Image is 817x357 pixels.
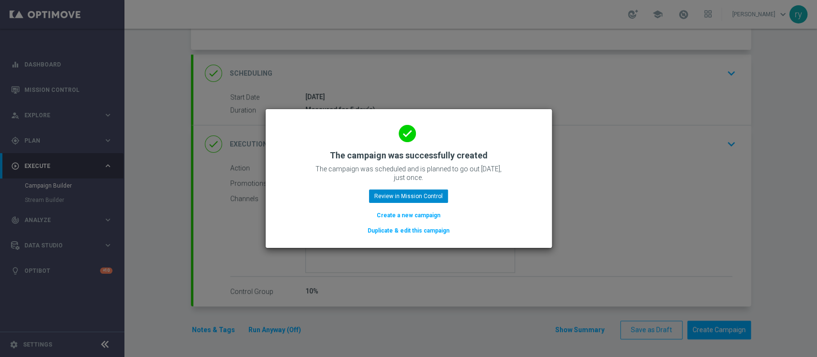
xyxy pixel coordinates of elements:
[399,125,416,142] i: done
[313,165,504,182] p: The campaign was scheduled and is planned to go out [DATE], just once.
[367,225,450,236] button: Duplicate & edit this campaign
[376,210,441,221] button: Create a new campaign
[369,190,448,203] button: Review in Mission Control
[330,150,488,161] h2: The campaign was successfully created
